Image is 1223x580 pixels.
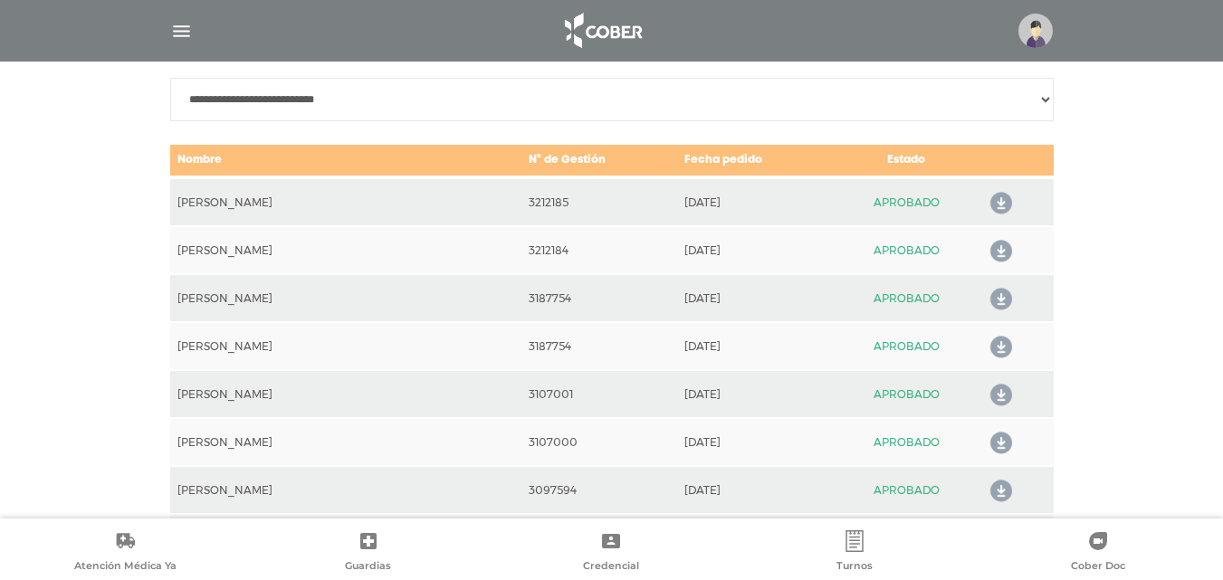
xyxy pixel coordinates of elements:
a: Credencial [490,530,733,576]
td: [DATE] [677,370,834,418]
td: 3187754 [521,274,676,322]
td: APROBADO [834,177,979,226]
span: Atención Médica Ya [74,559,177,575]
td: [DATE] [677,177,834,226]
td: [PERSON_NAME] [170,466,522,514]
img: Cober_menu-lines-white.svg [170,20,193,43]
td: [DATE] [677,466,834,514]
a: Atención Médica Ya [4,530,247,576]
td: 3097594 [521,466,676,514]
td: 3212184 [521,226,676,274]
span: Cober Doc [1071,559,1125,575]
td: [PERSON_NAME] [170,274,522,322]
td: Nombre [170,144,522,177]
span: Turnos [836,559,873,575]
td: APROBADO [834,370,979,418]
td: N° de Gestión [521,144,676,177]
td: [PERSON_NAME] [170,514,522,562]
td: APROBADO [834,418,979,466]
td: Estado [834,144,979,177]
td: [PERSON_NAME] [170,418,522,466]
td: Fecha pedido [677,144,834,177]
td: 3187754 [521,322,676,370]
td: APROBADO [834,226,979,274]
a: Guardias [247,530,491,576]
td: [DATE] [677,418,834,466]
td: APROBADO [834,322,979,370]
td: APROBADO [834,274,979,322]
td: [DATE] [677,322,834,370]
td: 3097594 [521,514,676,562]
td: APROBADO [834,514,979,562]
span: Credencial [583,559,639,575]
a: Cober Doc [976,530,1219,576]
td: [PERSON_NAME] [170,322,522,370]
td: [PERSON_NAME] [170,226,522,274]
td: 3107001 [521,370,676,418]
td: [DATE] [677,226,834,274]
td: 3107000 [521,418,676,466]
img: profile-placeholder.svg [1018,14,1053,48]
td: [DATE] [677,514,834,562]
td: APROBADO [834,466,979,514]
td: [DATE] [677,274,834,322]
td: [PERSON_NAME] [170,177,522,226]
span: Guardias [345,559,391,575]
a: Turnos [733,530,977,576]
td: 3212185 [521,177,676,226]
img: logo_cober_home-white.png [555,9,650,52]
td: [PERSON_NAME] [170,370,522,418]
